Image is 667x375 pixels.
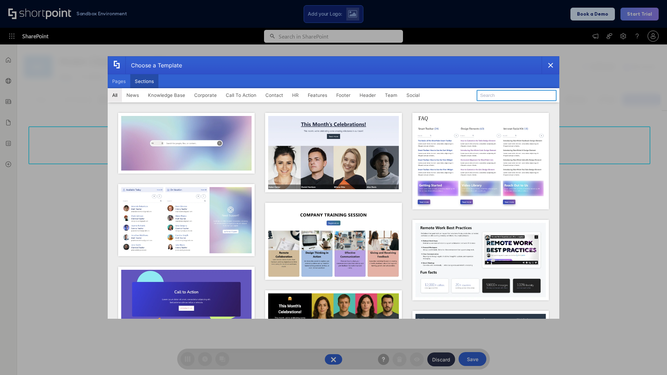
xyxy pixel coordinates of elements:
[143,88,190,102] button: Knowledge Base
[477,90,557,101] input: Search
[332,88,355,102] button: Footer
[380,88,402,102] button: Team
[303,88,332,102] button: Features
[108,88,122,102] button: All
[108,74,130,88] button: Pages
[125,57,182,74] div: Choose a Template
[122,88,143,102] button: News
[108,56,559,319] div: template selector
[221,88,261,102] button: Call To Action
[288,88,303,102] button: HR
[355,88,380,102] button: Header
[542,294,667,375] iframe: Chat Widget
[190,88,221,102] button: Corporate
[261,88,288,102] button: Contact
[130,74,158,88] button: Sections
[402,88,424,102] button: Social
